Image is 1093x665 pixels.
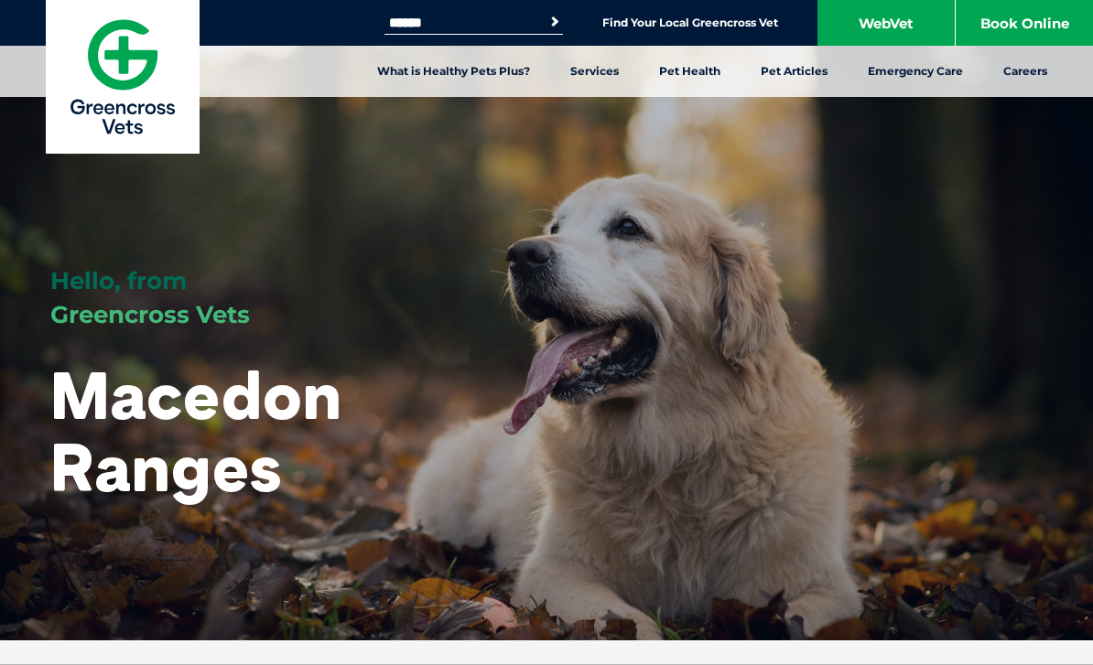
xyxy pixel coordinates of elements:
[848,46,983,97] a: Emergency Care
[50,266,187,295] span: Hello, from
[357,46,550,97] a: What is Healthy Pets Plus?
[741,46,848,97] a: Pet Articles
[546,13,564,31] button: Search
[550,46,639,97] a: Services
[602,16,778,30] a: Find Your Local Greencross Vet
[639,46,741,97] a: Pet Health
[50,359,407,503] h1: Macedon Ranges
[50,300,250,329] span: Greencross Vets
[983,46,1067,97] a: Careers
